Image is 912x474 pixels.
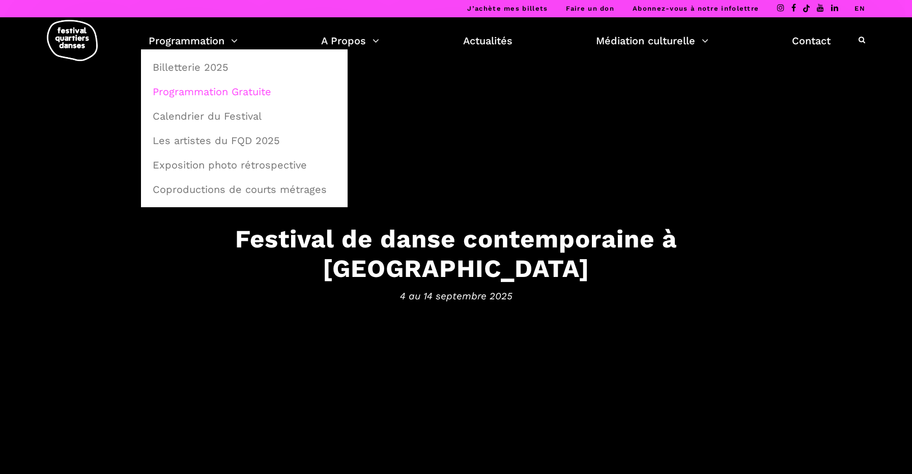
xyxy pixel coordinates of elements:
a: Exposition photo rétrospective [147,153,342,177]
a: Actualités [463,32,512,49]
a: Calendrier du Festival [147,104,342,128]
a: Programmation [149,32,238,49]
a: Billetterie 2025 [147,55,342,79]
a: Contact [792,32,831,49]
a: J’achète mes billets [467,5,548,12]
a: Programmation Gratuite [147,80,342,103]
h3: Festival de danse contemporaine à [GEOGRAPHIC_DATA] [140,224,772,284]
a: EN [854,5,865,12]
a: Coproductions de courts métrages [147,178,342,201]
a: A Propos [321,32,379,49]
a: Faire un don [566,5,614,12]
a: Abonnez-vous à notre infolettre [633,5,759,12]
a: Médiation culturelle [596,32,708,49]
a: Les artistes du FQD 2025 [147,129,342,152]
img: logo-fqd-med [47,20,98,61]
span: 4 au 14 septembre 2025 [140,289,772,304]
